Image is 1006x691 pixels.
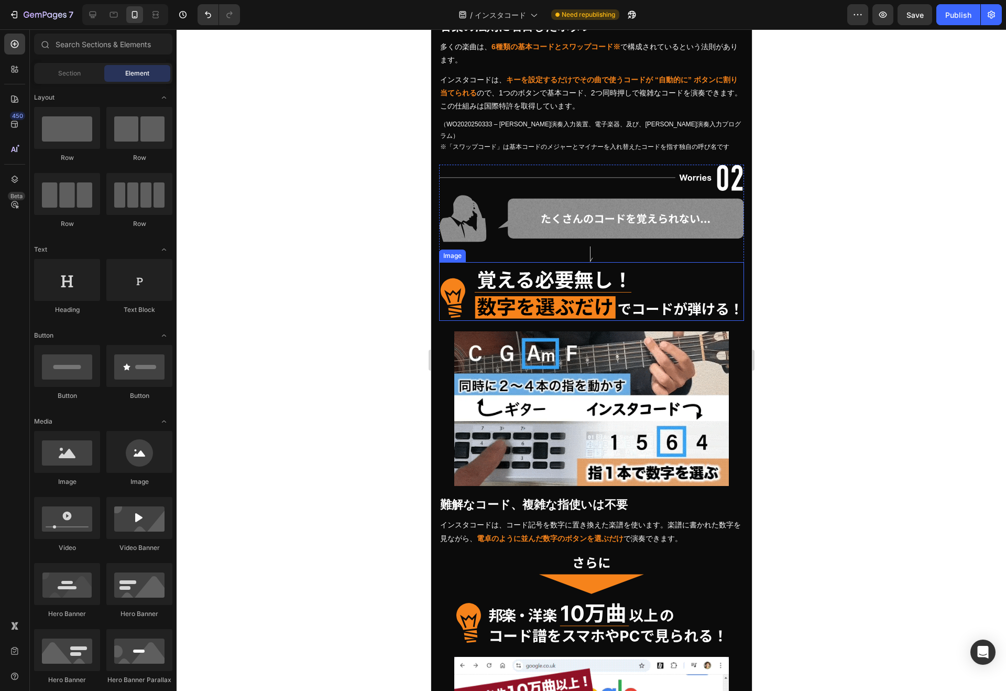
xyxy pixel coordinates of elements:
span: インスタコード [475,9,526,20]
p: 7 [69,8,73,21]
div: Open Intercom Messenger [970,640,996,665]
span: Section [58,69,81,78]
span: / [470,9,473,20]
div: Row [106,219,172,229]
div: Row [106,153,172,163]
div: Publish [945,9,971,20]
iframe: Design area [431,29,752,691]
div: Video [34,543,100,553]
span: Element [125,69,149,78]
div: Undo/Redo [198,4,240,25]
span: Text [34,245,47,254]
div: Text Block [106,305,172,315]
span: Need republishing [562,10,615,19]
button: Save [898,4,932,25]
button: 7 [4,4,78,25]
div: Hero Banner Parallax [106,675,172,685]
input: Search Sections & Elements [34,34,172,55]
div: Hero Banner [34,675,100,685]
div: Hero Banner [106,609,172,619]
div: Video Banner [106,543,172,553]
div: Hero Banner [34,609,100,619]
span: Toggle open [156,89,172,106]
div: Beta [8,192,25,200]
div: Row [34,219,100,229]
div: Button [34,391,100,401]
span: Media [34,417,52,426]
div: Button [106,391,172,401]
span: Button [34,331,53,340]
div: Image [34,477,100,487]
div: Image [106,477,172,487]
span: Toggle open [156,241,172,258]
div: 450 [10,112,25,120]
span: Toggle open [156,413,172,430]
span: Save [906,10,924,19]
span: Toggle open [156,327,172,344]
button: Publish [936,4,980,25]
div: Row [34,153,100,163]
span: Layout [34,93,54,102]
div: Heading [34,305,100,315]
